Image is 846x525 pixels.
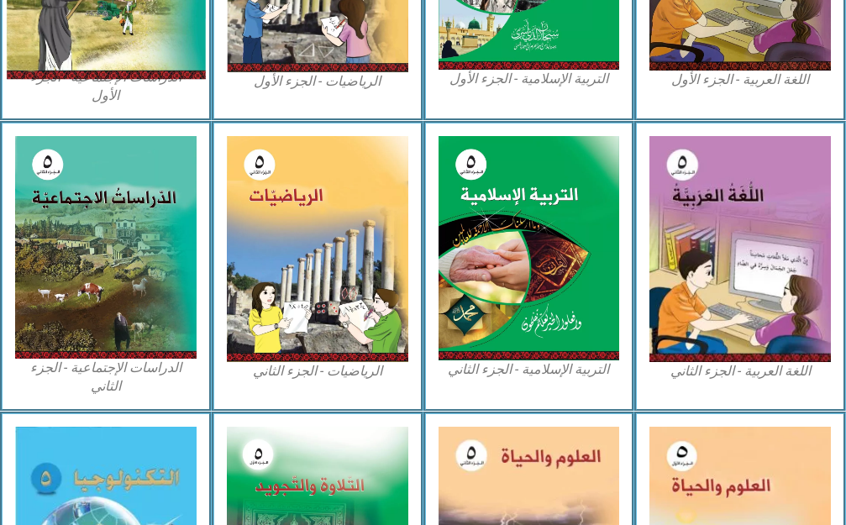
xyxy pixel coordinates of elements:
figcaption: الرياضيات - الجزء الثاني [227,362,408,381]
figcaption: التربية الإسلامية - الجزء الأول [439,70,620,88]
figcaption: اللغة العربية - الجزء الأول​ [649,71,831,89]
figcaption: التربية الإسلامية - الجزء الثاني [439,360,620,379]
figcaption: الدراسات الإجتماعية - الجزء الأول​ [15,68,197,106]
figcaption: الرياضيات - الجزء الأول​ [227,72,408,91]
figcaption: الدراسات الإجتماعية - الجزء الثاني [15,359,197,396]
figcaption: اللغة العربية - الجزء الثاني [649,362,831,381]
